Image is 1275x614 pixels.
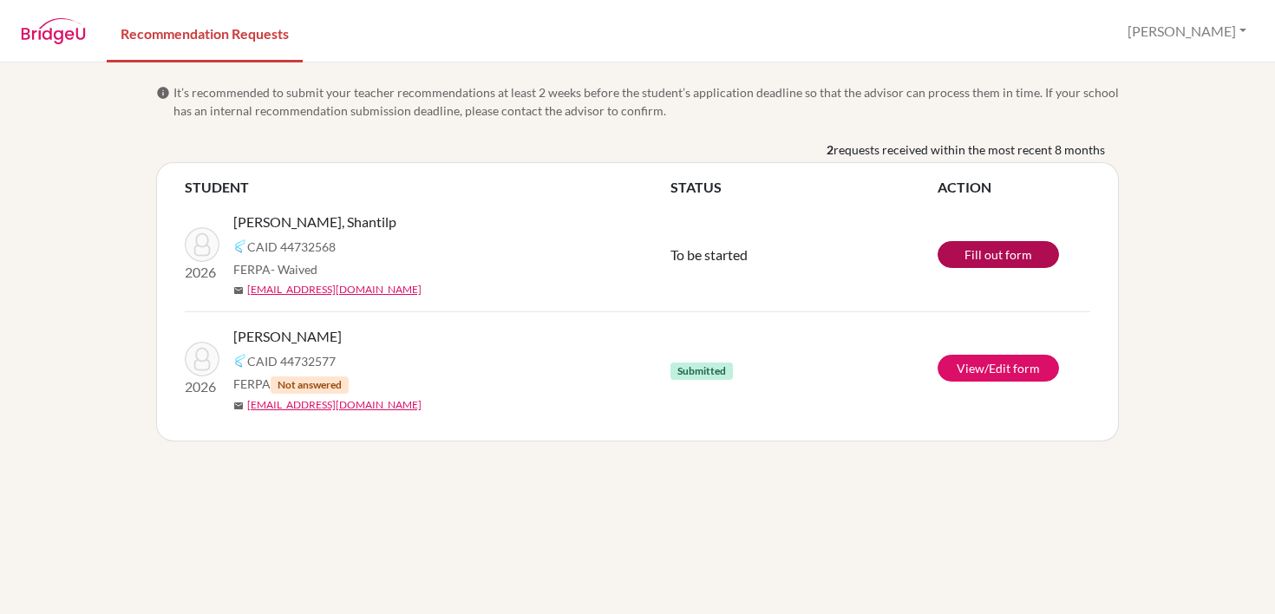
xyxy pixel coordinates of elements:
b: 2 [827,140,834,159]
span: [PERSON_NAME], Shantilp [233,212,396,232]
span: To be started [670,246,748,263]
span: [PERSON_NAME] [233,326,342,347]
span: FERPA [233,260,317,278]
th: ACTION [938,177,1090,198]
a: Fill out form [938,241,1059,268]
span: requests received within the most recent 8 months [834,140,1105,159]
span: CAID 44732568 [247,238,336,256]
span: - Waived [271,262,317,277]
th: STATUS [670,177,938,198]
span: CAID 44732577 [247,352,336,370]
a: [EMAIL_ADDRESS][DOMAIN_NAME] [247,397,422,413]
img: Common App logo [233,354,247,368]
img: Xu, Rion [185,342,219,376]
a: Recommendation Requests [107,3,303,62]
img: Common App logo [233,239,247,253]
p: 2026 [185,376,219,397]
span: info [156,86,170,100]
span: Submitted [670,363,733,380]
span: mail [233,285,244,296]
th: STUDENT [185,177,670,198]
img: Godghate, Shantilp [185,227,219,262]
p: 2026 [185,262,219,283]
a: View/Edit form [938,355,1059,382]
button: [PERSON_NAME] [1120,15,1254,48]
span: Not answered [271,376,349,394]
span: FERPA [233,375,349,394]
img: BridgeU logo [21,18,86,44]
span: It’s recommended to submit your teacher recommendations at least 2 weeks before the student’s app... [173,83,1119,120]
span: mail [233,401,244,411]
a: [EMAIL_ADDRESS][DOMAIN_NAME] [247,282,422,297]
